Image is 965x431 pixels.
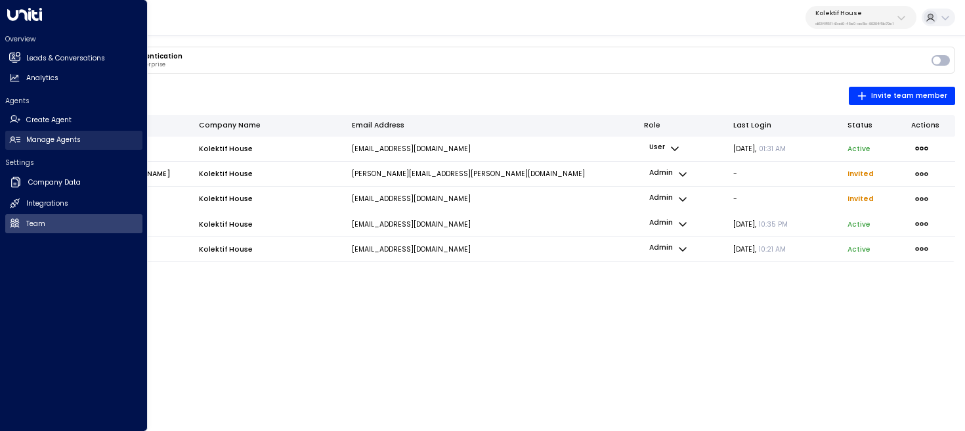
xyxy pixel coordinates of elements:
[45,61,927,68] p: Require MFA for all users in your enterprise
[352,194,471,204] p: [EMAIL_ADDRESS][DOMAIN_NAME]
[644,191,693,207] button: admin
[352,120,631,131] div: Email Address
[352,120,404,131] div: Email Address
[644,166,693,182] button: admin
[199,120,338,131] div: Company Name
[733,219,788,229] span: [DATE] ,
[733,120,771,131] div: Last Login
[5,131,142,150] a: Manage Agents
[26,115,72,125] h2: Create Agent
[847,120,897,131] div: Status
[352,219,471,229] p: [EMAIL_ADDRESS][DOMAIN_NAME]
[5,172,142,193] a: Company Data
[199,144,253,154] span: Kolektif House
[644,141,685,157] button: user
[726,187,840,212] td: -
[199,169,253,179] span: Kolektif House
[759,244,786,254] span: 10:21 AM
[352,169,585,179] p: [PERSON_NAME][EMAIL_ADDRESS][PERSON_NAME][DOMAIN_NAME]
[352,144,471,154] p: [EMAIL_ADDRESS][DOMAIN_NAME]
[199,219,253,229] span: Kolektif House
[45,53,927,60] h3: Enterprise Multi-Factor Authentication
[849,87,955,105] button: Invite team member
[26,198,68,209] h2: Integrations
[199,244,253,254] span: Kolektif House
[5,158,142,168] h2: Settings
[847,244,870,254] p: active
[644,241,693,258] button: admin
[5,194,142,214] a: Integrations
[199,194,253,204] span: Kolektif House
[726,162,840,187] td: -
[5,34,142,44] h2: Overview
[847,169,874,179] span: Invited
[26,73,58,83] h2: Analytics
[644,216,693,233] button: admin
[26,219,45,229] h2: Team
[199,120,261,131] div: Company Name
[815,9,893,17] p: Kolektif House
[759,219,788,229] span: 10:35 PM
[847,194,874,204] span: Invited
[5,214,142,233] a: Team
[5,96,142,106] h2: Agents
[733,144,786,154] span: [DATE] ,
[352,244,471,254] p: [EMAIL_ADDRESS][DOMAIN_NAME]
[5,69,142,88] a: Analytics
[815,21,893,26] p: d6348511-6ad0-45e0-ac5b-90304f5b79e1
[26,53,105,64] h2: Leads & Conversations
[28,177,81,188] h2: Company Data
[805,6,916,29] button: Kolektif Housed6348511-6ad0-45e0-ac5b-90304f5b79e1
[733,244,786,254] span: [DATE] ,
[857,90,947,102] span: Invite team member
[911,120,949,131] div: Actions
[5,49,142,68] a: Leads & Conversations
[759,144,786,154] span: 01:31 AM
[5,110,142,129] a: Create Agent
[26,135,81,145] h2: Manage Agents
[847,144,870,154] p: active
[847,219,870,229] p: active
[644,120,719,131] div: Role
[733,120,834,131] div: Last Login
